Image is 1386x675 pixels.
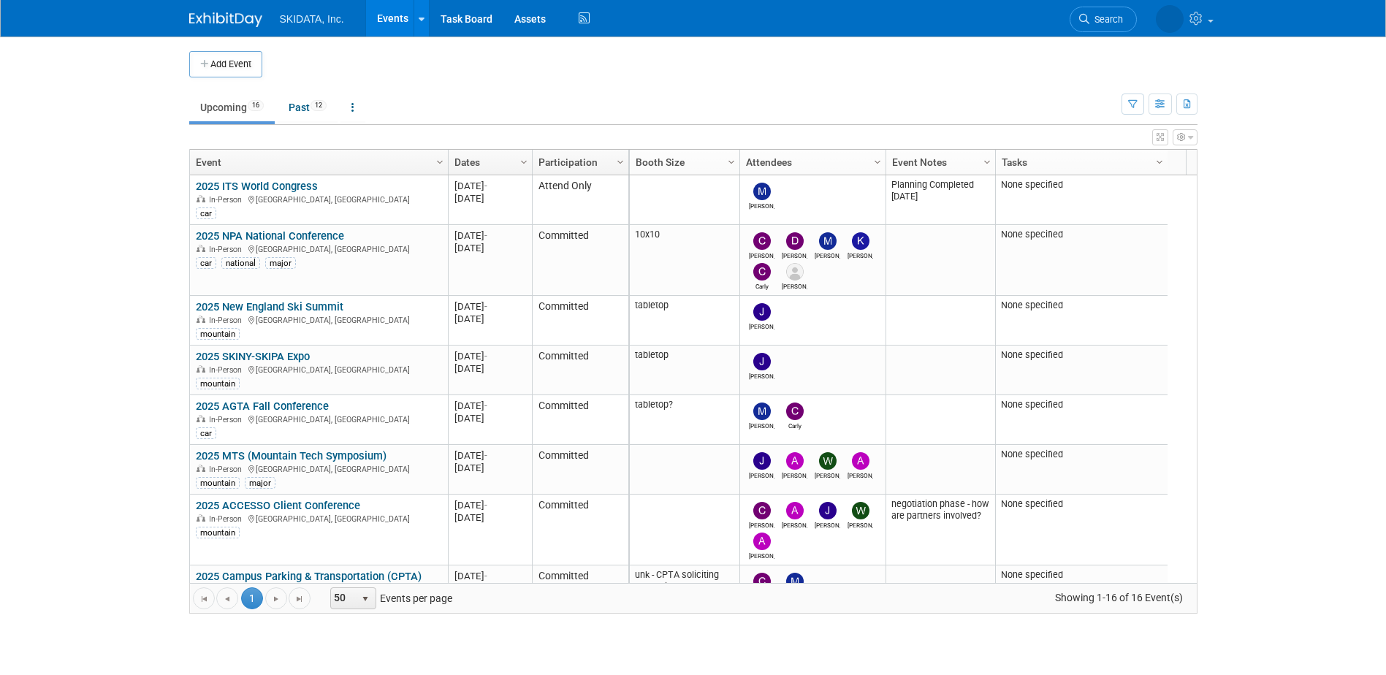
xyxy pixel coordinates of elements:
a: Go to the last page [289,587,311,609]
img: ExhibitDay [189,12,262,27]
span: In-Person [209,514,246,524]
div: [DATE] [454,582,525,595]
img: Andreas Kranabetter [852,452,869,470]
a: 2025 New England Ski Summit [196,300,343,313]
div: John Keefe [749,321,774,330]
a: Upcoming16 [189,94,275,121]
span: In-Person [209,316,246,325]
a: Column Settings [612,150,628,172]
span: Go to the next page [270,593,282,605]
span: Column Settings [518,156,530,168]
span: Go to the previous page [221,593,233,605]
div: Andreas Kranabetter [848,470,873,479]
span: 12 [311,100,327,111]
span: In-Person [209,195,246,205]
div: [DATE] [454,499,525,511]
div: Malloy Pohrer [815,250,840,259]
td: Committed [532,495,628,565]
td: Committed [532,395,628,445]
div: Carly Jansen [782,420,807,430]
div: None specified [1001,300,1162,311]
img: Andy Shenberger [786,452,804,470]
div: major [265,257,296,269]
div: mountain [196,328,240,340]
span: Column Settings [434,156,446,168]
a: Go to the next page [265,587,287,609]
img: In-Person Event [197,514,205,522]
span: Column Settings [981,156,993,168]
div: Wesley Martin [848,519,873,529]
div: [DATE] [454,570,525,582]
img: Damon Kessler [786,232,804,250]
img: Andreas Kranabetter [753,533,771,550]
img: Carly Jansen [753,263,771,281]
img: Malloy Pohrer [753,403,771,420]
span: Column Settings [726,156,737,168]
div: [DATE] [454,300,525,313]
div: John Keefe [749,470,774,479]
span: Go to the first page [198,593,210,605]
div: Carly Jansen [749,281,774,290]
img: Dave Luken [786,263,804,281]
div: [DATE] [454,350,525,362]
div: Dave Luken [782,281,807,290]
td: Committed [532,565,628,615]
img: Mary Beth McNair [1156,5,1184,33]
span: - [484,450,487,461]
div: mountain [196,527,240,538]
a: 2025 Campus Parking & Transportation (CPTA) [196,570,422,597]
span: 16 [248,100,264,111]
div: [DATE] [454,449,525,462]
a: Dates [454,150,522,175]
img: In-Person Event [197,195,205,202]
a: Column Settings [869,150,886,172]
span: Events per page [311,587,467,609]
span: - [484,400,487,411]
a: Column Settings [432,150,448,172]
div: Malloy Pohrer [749,200,774,210]
td: Committed [532,346,628,395]
a: Column Settings [723,150,739,172]
span: In-Person [209,245,246,254]
div: [DATE] [454,362,525,375]
div: [DATE] [454,511,525,524]
div: [DATE] [454,313,525,325]
div: Christopher Archer [749,250,774,259]
span: 1 [241,587,263,609]
span: - [484,230,487,241]
td: tabletop [630,346,739,395]
td: negotiation phase - how are partners involved? [886,495,995,565]
div: [DATE] [454,400,525,412]
div: car [196,257,216,269]
div: [GEOGRAPHIC_DATA], [GEOGRAPHIC_DATA] [196,462,441,475]
img: In-Person Event [197,316,205,323]
img: Christopher Archer [753,502,771,519]
div: car [196,207,216,219]
div: None specified [1001,349,1162,361]
img: John Keefe [819,502,837,519]
a: Booth Size [636,150,730,175]
img: In-Person Event [197,415,205,422]
span: - [484,571,487,581]
span: Go to the last page [294,593,305,605]
div: Andreas Kranabetter [749,550,774,560]
span: - [484,301,487,312]
td: unk - CPTA soliciting vender interest now [630,565,739,615]
div: [GEOGRAPHIC_DATA], [GEOGRAPHIC_DATA] [196,193,441,205]
div: [GEOGRAPHIC_DATA], [GEOGRAPHIC_DATA] [196,512,441,525]
button: Add Event [189,51,262,77]
a: Past12 [278,94,338,121]
div: [DATE] [454,192,525,205]
img: In-Person Event [197,465,205,472]
img: Carly Jansen [753,573,771,590]
span: - [484,351,487,362]
img: In-Person Event [197,245,205,252]
img: Andy Shenberger [786,502,804,519]
div: national [221,257,260,269]
img: Carly Jansen [786,403,804,420]
td: Planning Completed [DATE] [886,175,995,225]
div: Damon Kessler [782,250,807,259]
div: John Keefe [815,519,840,529]
div: Andy Shenberger [782,470,807,479]
div: Andy Shenberger [782,519,807,529]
